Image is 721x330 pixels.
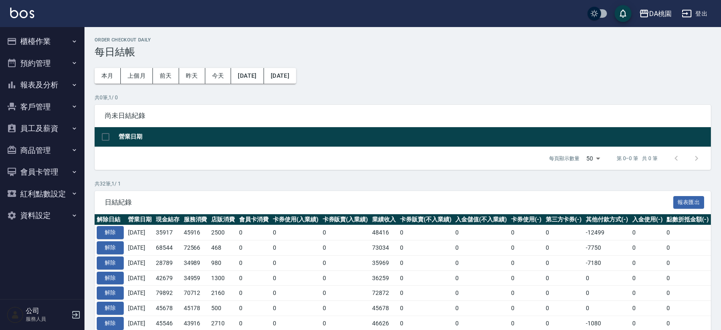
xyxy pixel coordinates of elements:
th: 入金使用(-) [630,214,665,225]
span: 日結紀錄 [105,198,673,207]
th: 卡券使用(入業績) [271,214,321,225]
button: 昨天 [179,68,205,84]
td: 0 [630,270,665,286]
th: 業績收入 [370,214,398,225]
button: 報表匯出 [673,196,705,209]
td: 0 [544,225,584,240]
td: 0 [544,270,584,286]
td: 0 [584,301,630,316]
button: 登出 [678,6,711,22]
th: 卡券販賣(不入業績) [398,214,454,225]
td: 0 [544,286,584,301]
td: 42679 [154,270,182,286]
button: 會員卡管理 [3,161,81,183]
td: 0 [509,255,544,270]
td: 0 [509,270,544,286]
td: 468 [209,240,237,256]
td: 0 [630,255,665,270]
td: 0 [509,240,544,256]
td: 0 [321,225,370,240]
td: 0 [509,225,544,240]
td: [DATE] [126,240,154,256]
td: 0 [664,240,711,256]
img: Logo [10,8,34,18]
td: 0 [398,255,454,270]
th: 其他付款方式(-) [584,214,630,225]
button: 解除 [97,317,124,330]
button: [DATE] [231,68,264,84]
td: 0 [544,255,584,270]
td: [DATE] [126,286,154,301]
td: 0 [630,240,665,256]
button: 解除 [97,272,124,285]
td: 34959 [182,270,209,286]
th: 入金儲值(不入業績) [453,214,509,225]
th: 營業日期 [126,214,154,225]
button: 解除 [97,256,124,270]
td: 0 [237,270,271,286]
td: 0 [630,301,665,316]
td: 0 [584,270,630,286]
td: 79892 [154,286,182,301]
th: 卡券使用(-) [509,214,544,225]
td: -12499 [584,225,630,240]
td: 0 [321,240,370,256]
td: 0 [321,286,370,301]
td: 0 [453,270,509,286]
h2: Order checkout daily [95,37,711,43]
button: save [615,5,631,22]
button: 預約管理 [3,52,81,74]
td: 0 [271,301,321,316]
th: 卡券販賣(入業績) [321,214,370,225]
td: 0 [321,255,370,270]
td: [DATE] [126,255,154,270]
th: 現金結存 [154,214,182,225]
button: 解除 [97,226,124,239]
td: 68544 [154,240,182,256]
td: 0 [664,255,711,270]
td: 0 [237,286,271,301]
td: 0 [509,286,544,301]
td: 2500 [209,225,237,240]
td: 48416 [370,225,398,240]
td: 0 [321,301,370,316]
td: 0 [664,270,711,286]
button: 本月 [95,68,121,84]
button: 解除 [97,241,124,254]
th: 點數折抵金額(-) [664,214,711,225]
td: 45178 [182,301,209,316]
td: 0 [237,301,271,316]
td: 0 [237,240,271,256]
button: 前天 [153,68,179,84]
td: 0 [398,240,454,256]
td: 34989 [182,255,209,270]
td: 980 [209,255,237,270]
div: DA桃園 [649,8,672,19]
td: [DATE] [126,225,154,240]
td: 45916 [182,225,209,240]
td: 72566 [182,240,209,256]
td: 45678 [154,301,182,316]
td: 36259 [370,270,398,286]
button: 商品管理 [3,139,81,161]
a: 報表匯出 [673,198,705,206]
button: 今天 [205,68,231,84]
td: 45678 [370,301,398,316]
td: 0 [544,301,584,316]
button: 上個月 [121,68,153,84]
td: 70712 [182,286,209,301]
td: 0 [237,225,271,240]
td: 0 [664,225,711,240]
td: 500 [209,301,237,316]
div: 50 [583,147,603,170]
td: 0 [544,240,584,256]
td: 0 [271,286,321,301]
td: 0 [453,301,509,316]
td: 2160 [209,286,237,301]
td: [DATE] [126,301,154,316]
button: [DATE] [264,68,296,84]
td: [DATE] [126,270,154,286]
td: 0 [398,286,454,301]
th: 服務消費 [182,214,209,225]
button: 紅利點數設定 [3,183,81,205]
